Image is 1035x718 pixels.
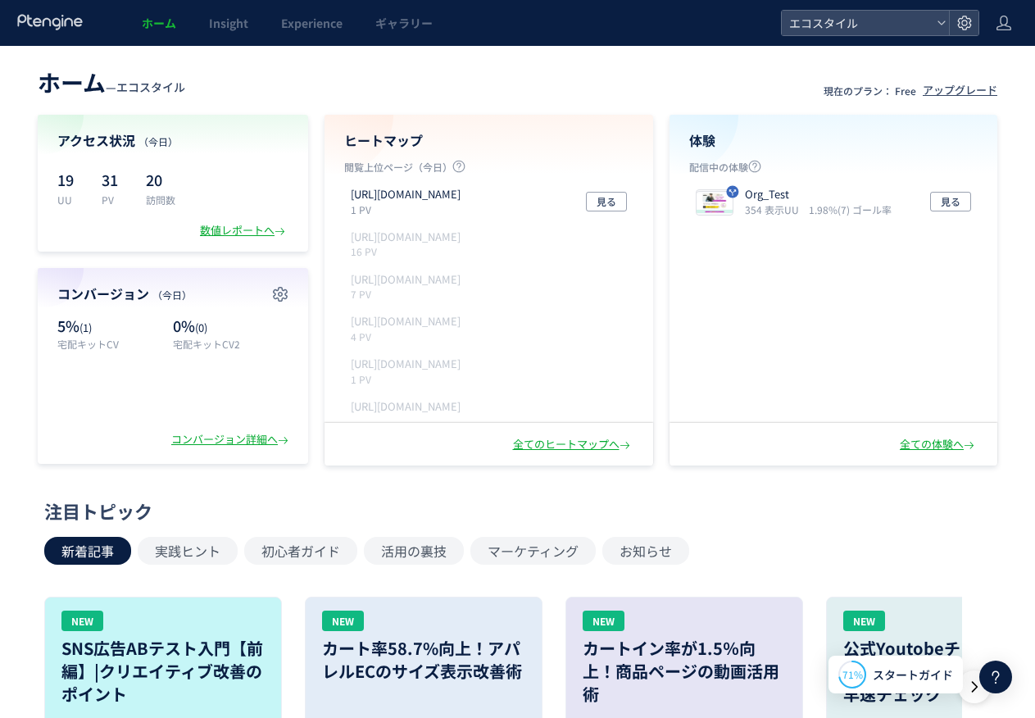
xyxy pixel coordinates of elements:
button: マーケティング [470,537,596,565]
span: (1) [79,320,92,335]
div: NEW [322,611,364,631]
span: スタートガイド [873,666,953,684]
span: (0) [195,320,207,335]
p: 5% [57,316,165,337]
span: Insight [209,15,248,31]
p: Org_Test [745,187,885,202]
button: 初心者ガイド [244,537,357,565]
div: NEW [61,611,103,631]
p: 20 [146,166,175,193]
h4: 体験 [689,131,978,150]
div: — [38,66,185,98]
button: お知らせ [602,537,689,565]
p: 配信中の体験 [689,160,978,180]
span: 71% [842,667,863,681]
h3: カートイン率が1.5％向上！商品ページの動画活用術 [583,637,786,706]
span: エコスタイル [116,79,185,95]
span: ギャラリー [375,15,433,31]
h3: カート率58.7%向上！アパレルECのサイズ表示改善術 [322,637,525,683]
i: 354 表示UU [745,202,806,216]
div: 数値レポートへ [200,223,288,239]
button: 活用の裏技 [364,537,464,565]
p: UU [57,193,82,207]
span: Experience [281,15,343,31]
button: 見る [930,192,971,211]
h3: SNS広告ABテスト入門【前編】|クリエイティブ改善のポイント [61,637,265,706]
span: （今日） [152,288,192,302]
p: 0% [173,316,288,337]
p: 現在のプラン： Free [824,84,916,98]
p: 19 [57,166,82,193]
span: ホーム [142,15,176,31]
h4: アクセス状況 [57,131,288,150]
div: アップグレード [923,83,997,98]
h4: コンバージョン [57,284,288,303]
span: 見る [941,192,960,211]
i: 1.98%(7) ゴール率 [809,202,892,216]
span: （今日） [138,134,178,148]
span: エコスタイル [784,11,930,35]
div: NEW [583,611,624,631]
button: 実践ヒント [138,537,238,565]
div: 注目トピック [44,498,983,524]
p: PV [102,193,126,207]
p: 宅配キットCV [57,337,165,351]
button: 新着記事 [44,537,131,565]
p: 訪問数 [146,193,175,207]
p: 宅配キットCV2 [173,337,288,351]
div: コンバージョン詳細へ [171,432,292,448]
p: 31 [102,166,126,193]
div: NEW [843,611,885,631]
span: ホーム [38,66,106,98]
div: 全ての体験へ [900,437,978,452]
